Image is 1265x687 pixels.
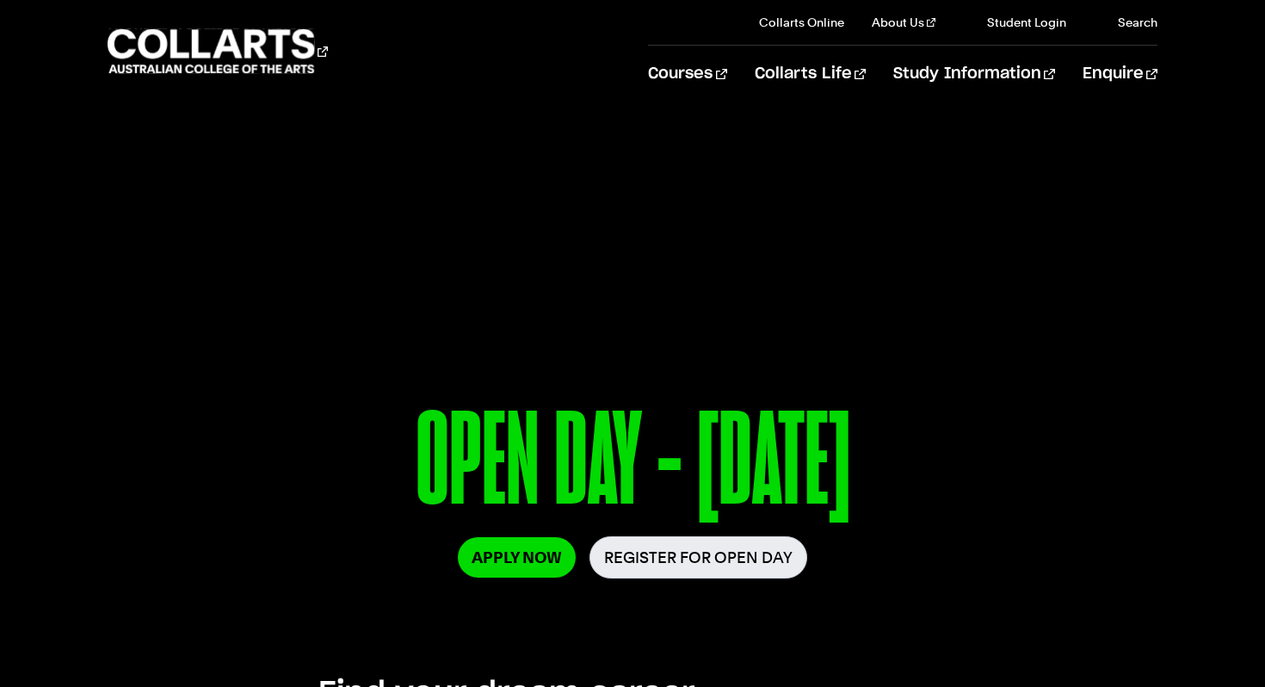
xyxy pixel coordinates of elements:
[963,14,1066,31] a: Student Login
[648,46,726,102] a: Courses
[589,536,807,579] a: Register for Open Day
[120,394,1145,536] p: OPEN DAY - [DATE]
[1083,46,1157,102] a: Enquire
[108,27,328,76] div: Go to homepage
[893,46,1055,102] a: Study Information
[872,14,935,31] a: About Us
[755,46,866,102] a: Collarts Life
[1094,14,1157,31] a: Search
[458,537,576,578] a: Apply Now
[759,14,844,31] a: Collarts Online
